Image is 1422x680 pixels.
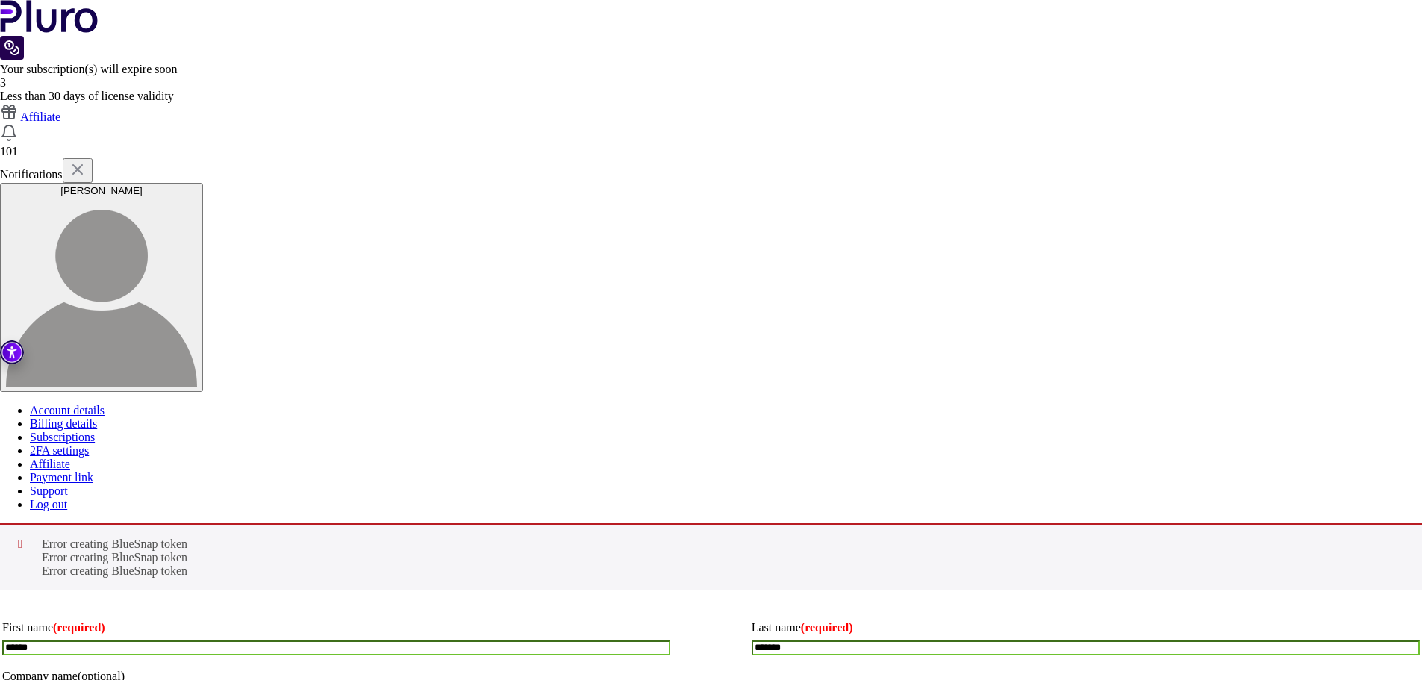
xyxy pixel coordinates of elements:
li: Error creating BlueSnap token [42,537,1398,551]
div: [PERSON_NAME] [6,185,197,196]
a: Affiliate [30,458,70,470]
a: 2FA settings [30,444,89,457]
img: user avatar [6,196,197,387]
abbr: required [801,621,853,634]
a: Log out [30,498,67,511]
span: Affiliate [20,110,60,123]
label: First name [2,616,670,640]
a: Billing details [30,417,97,430]
a: Support [30,484,68,497]
img: x.svg [69,160,87,178]
li: Error creating BlueSnap token [42,551,1398,564]
a: Subscriptions [30,431,95,443]
a: Payment link [30,471,93,484]
abbr: required [53,621,105,634]
a: Account details [30,404,105,417]
li: Error creating BlueSnap token [42,564,1398,578]
label: Last name [752,616,1420,640]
